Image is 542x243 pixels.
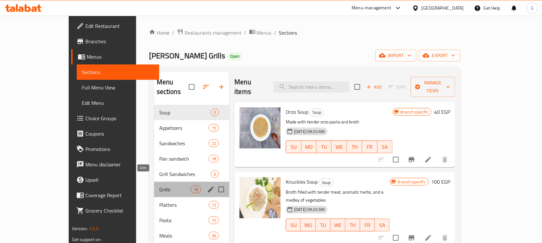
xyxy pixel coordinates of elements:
span: Sections [82,68,154,76]
button: Add [364,82,385,92]
span: Grocery Checklist [85,207,154,214]
span: Branch specific [398,109,431,115]
li: / [244,29,247,37]
span: Coverage Report [85,191,154,199]
span: Add [366,83,383,91]
div: Appetizers15 [154,120,230,136]
div: Grills18edit [154,182,230,197]
button: SU [286,140,301,153]
span: Grills [159,186,191,193]
button: FR [362,140,377,153]
a: Grocery Checklist [71,203,159,218]
span: WE [334,142,344,152]
a: Home [149,29,170,37]
span: Choice Groups [85,114,154,122]
div: Soup [159,109,211,116]
a: Edit Menu [77,95,159,111]
div: Sandwiches22 [154,136,230,151]
div: Appetizers [159,124,209,132]
a: Coverage Report [71,188,159,203]
span: Edit Restaurant [85,22,154,30]
span: Pasta [159,216,209,224]
img: Knuckles Soup [240,177,281,218]
a: Menus [249,29,272,37]
button: FR [360,219,375,231]
span: Version: [72,224,88,233]
button: WE [332,140,347,153]
a: Coupons [71,126,159,141]
span: Select section [351,80,364,94]
input: search [274,81,349,93]
button: export [419,50,460,62]
nav: breadcrumb [149,29,460,37]
button: edit [206,185,216,194]
span: Branch specific [395,179,428,185]
span: Add item [364,82,385,92]
div: Platters12 [154,197,230,213]
span: Branches [85,38,154,45]
span: [DATE] 09:20 AM [292,129,327,135]
span: Sort sections [198,79,214,95]
span: Orzo Soup [286,107,308,117]
span: 10 [209,217,219,223]
div: Sandwiches [159,139,209,147]
span: Select all sections [185,80,198,94]
a: Choice Groups [71,111,159,126]
button: TH [347,140,362,153]
span: TU [319,142,329,152]
div: [GEOGRAPHIC_DATA] [422,4,464,12]
button: delete [437,152,453,167]
button: TH [345,219,360,231]
div: items [209,124,219,132]
span: 18 [209,156,219,162]
div: Pan sandwich [159,155,209,163]
span: export [424,52,455,60]
span: FR [365,142,375,152]
span: TH [350,142,360,152]
a: Edit menu item [424,234,432,242]
span: Platters [159,201,209,209]
span: SA [380,142,390,152]
button: Branch-specific-item [404,152,419,167]
span: SA [378,221,387,230]
div: Open [228,53,242,60]
button: import [375,50,416,62]
span: Full Menu View [82,84,154,91]
button: TU [317,140,332,153]
span: 5 [211,110,219,116]
span: Select section first [385,82,411,92]
button: SA [375,219,390,231]
a: Edit Restaurant [71,18,159,34]
button: SU [286,219,301,231]
span: import [380,52,411,60]
div: Menu-management [352,4,391,12]
span: Menus [257,29,272,37]
span: Menus [87,53,154,61]
span: Manage items [416,79,450,95]
span: Restaurants management [185,29,242,37]
div: items [209,232,219,239]
div: Pasta10 [154,213,230,228]
div: items [209,216,219,224]
li: / [172,29,174,37]
a: Sections [77,64,159,80]
span: Coupons [85,130,154,138]
div: items [211,109,219,116]
a: Upsell [71,172,159,188]
button: SA [378,140,393,153]
span: Soup [310,109,324,116]
span: 12 [209,202,219,208]
span: Soup [319,179,333,186]
span: [PERSON_NAME] Grills [149,48,225,63]
span: SU [289,221,298,230]
span: 22 [209,140,219,147]
span: SU [289,142,299,152]
img: Orzo Soup [240,107,281,148]
span: Sections [279,29,297,37]
div: items [209,139,219,147]
div: Grill Sandwiches6 [154,166,230,182]
span: Upsell [85,176,154,184]
div: items [211,170,219,178]
span: Open [228,54,242,59]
